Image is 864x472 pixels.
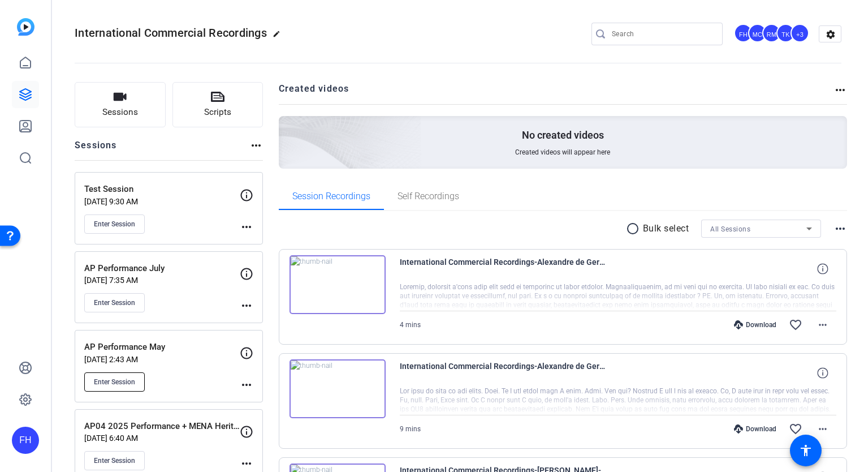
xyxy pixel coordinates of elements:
[776,24,795,42] div: TK
[94,456,135,465] span: Enter Session
[94,298,135,307] span: Enter Session
[789,422,802,436] mat-icon: favorite_border
[240,220,253,234] mat-icon: more_horiz
[816,318,830,332] mat-icon: more_horiz
[292,192,370,201] span: Session Recordings
[17,18,34,36] img: blue-gradient.svg
[790,24,809,42] div: +3
[833,222,847,235] mat-icon: more_horiz
[84,183,240,196] p: Test Session
[279,82,834,104] h2: Created videos
[710,225,750,233] span: All Sessions
[152,4,422,250] img: Creted videos background
[240,378,253,392] mat-icon: more_horiz
[204,106,231,119] span: Scripts
[748,24,768,44] ngx-avatar: Matthew Cruz
[734,24,754,44] ngx-avatar: Fred Hendricks
[75,82,166,127] button: Sessions
[290,359,386,418] img: thumb-nail
[273,30,286,44] mat-icon: edit
[762,24,781,42] div: RM
[400,425,421,433] span: 9 mins
[84,355,240,364] p: [DATE] 2:43 AM
[84,341,240,354] p: AP Performance May
[94,220,135,229] span: Enter Session
[84,420,240,433] p: AP04 2025 Performance + MENA Heritage Message
[643,222,689,235] p: Bulk select
[249,139,263,152] mat-icon: more_horiz
[728,320,782,329] div: Download
[728,424,782,434] div: Download
[84,262,240,275] p: AP Performance July
[75,26,267,40] span: International Commercial Recordings
[833,83,847,97] mat-icon: more_horiz
[762,24,782,44] ngx-avatar: Robert Mulero
[84,451,145,470] button: Enter Session
[102,106,138,119] span: Sessions
[12,427,39,454] div: FH
[400,255,609,282] span: International Commercial Recordings-Alexandre de Germay1-AP Performance May-2025-05-15-10-42-33-6...
[84,197,240,206] p: [DATE] 9:30 AM
[748,24,767,42] div: MC
[84,214,145,234] button: Enter Session
[84,372,145,392] button: Enter Session
[776,24,796,44] ngx-avatar: Tim Kless
[799,444,813,457] mat-icon: accessibility
[84,293,145,312] button: Enter Session
[522,128,604,142] p: No created videos
[612,27,714,41] input: Search
[789,318,802,332] mat-icon: favorite_border
[290,255,386,314] img: thumb-nail
[400,359,609,387] span: International Commercial Recordings-Alexandre de Germay1-AP Performance May-2025-05-15-10-30-16-3...
[84,434,240,443] p: [DATE] 6:40 AM
[819,26,842,43] mat-icon: settings
[240,299,253,312] mat-icon: more_horiz
[816,422,830,436] mat-icon: more_horiz
[172,82,263,127] button: Scripts
[75,139,117,160] h2: Sessions
[84,276,240,285] p: [DATE] 7:35 AM
[515,148,610,157] span: Created videos will appear here
[94,377,135,387] span: Enter Session
[400,321,421,329] span: 4 mins
[240,457,253,470] mat-icon: more_horiz
[626,222,643,235] mat-icon: radio_button_unchecked
[398,192,459,201] span: Self Recordings
[734,24,753,42] div: FH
